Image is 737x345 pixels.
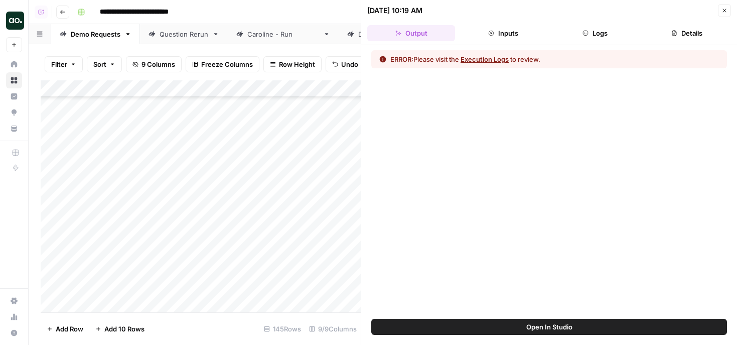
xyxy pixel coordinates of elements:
div: 9/9 Columns [305,321,361,337]
button: Undo [326,56,365,72]
a: Settings [6,293,22,309]
button: Filter [45,56,83,72]
div: Demo Requests [71,29,120,39]
a: Browse [6,72,22,88]
span: Add 10 Rows [104,324,144,334]
a: Question Rerun [140,24,228,44]
span: Undo [341,59,358,69]
button: Details [643,25,731,41]
a: Your Data [6,121,22,137]
span: ERROR: [390,55,413,63]
a: Opportunities [6,104,22,121]
div: 145 Rows [260,321,305,337]
button: Logs [551,25,639,41]
span: Row Height [279,59,315,69]
a: [PERSON_NAME] - Run [228,24,339,44]
button: Open In Studio [371,319,727,335]
a: Usage [6,309,22,325]
a: Demo Requests [51,24,140,44]
a: Home [6,56,22,72]
button: Inputs [459,25,547,41]
button: Help + Support [6,325,22,341]
span: Add Row [56,324,83,334]
div: Question Rerun [160,29,208,39]
button: Add Row [41,321,89,337]
img: Dillon Test Logo [6,12,24,30]
a: Insights [6,88,22,104]
div: [DATE] 10:19 AM [367,6,422,16]
span: 9 Columns [141,59,175,69]
span: Filter [51,59,67,69]
button: Sort [87,56,122,72]
span: Sort [93,59,106,69]
a: DRIP [339,24,392,44]
button: Output [367,25,455,41]
button: Freeze Columns [186,56,259,72]
button: Add 10 Rows [89,321,151,337]
button: Execution Logs [461,54,509,64]
div: Please visit the to review. [390,54,540,64]
span: Freeze Columns [201,59,253,69]
button: Workspace: Dillon Test [6,8,22,33]
div: [PERSON_NAME] - Run [247,29,319,39]
span: Open In Studio [526,322,572,332]
button: Row Height [263,56,322,72]
button: 9 Columns [126,56,182,72]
